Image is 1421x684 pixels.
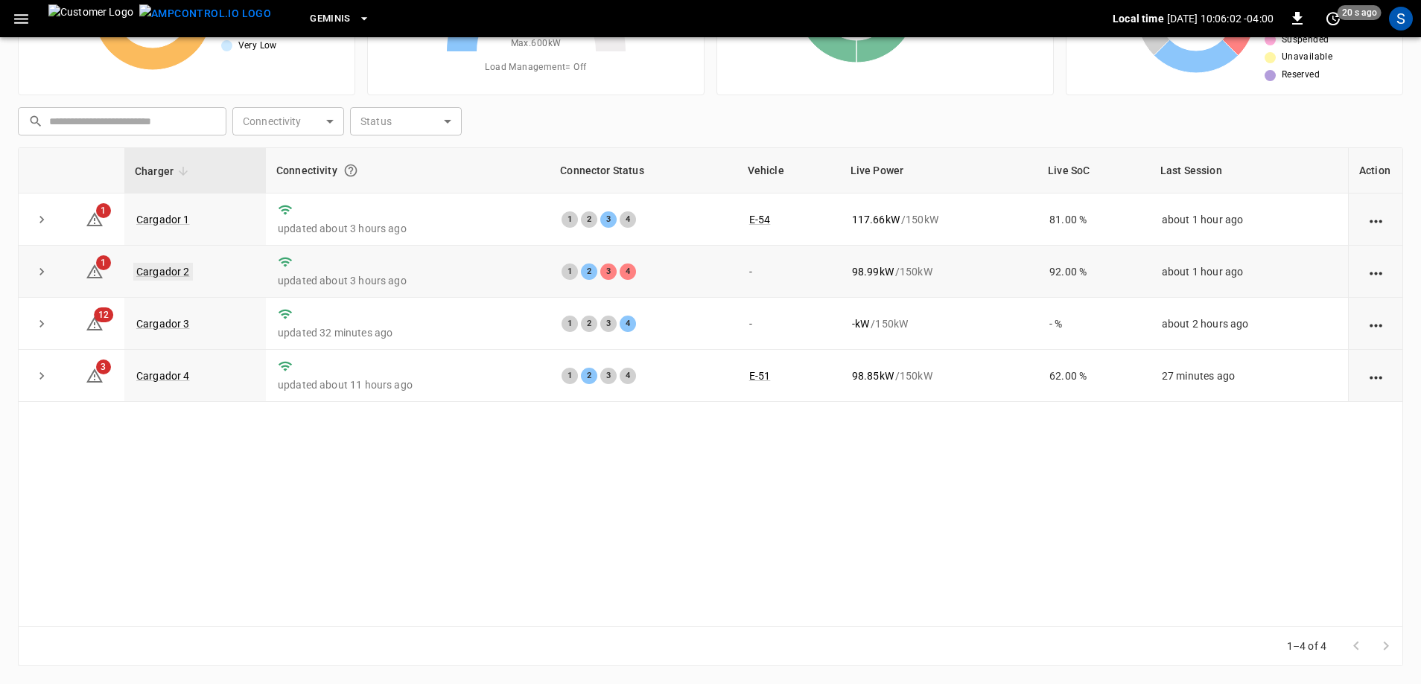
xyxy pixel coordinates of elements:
[737,246,840,298] td: -
[562,316,578,332] div: 1
[562,263,578,280] div: 1
[1037,148,1150,194] th: Live SoC
[737,148,840,194] th: Vehicle
[86,317,104,329] a: 12
[620,316,636,332] div: 4
[600,211,617,228] div: 3
[550,148,737,194] th: Connector Status
[600,316,617,332] div: 3
[852,316,1026,331] div: / 150 kW
[278,325,538,340] p: updated 32 minutes ago
[276,157,539,184] div: Connectivity
[749,370,771,382] a: E-51
[840,148,1037,194] th: Live Power
[31,365,53,387] button: expand row
[94,307,113,322] span: 12
[1150,350,1348,402] td: 27 minutes ago
[852,368,894,383] p: 98.85 kW
[581,211,597,228] div: 2
[852,368,1026,383] div: / 150 kW
[1287,639,1326,653] p: 1–4 of 4
[1037,246,1150,298] td: 92.00 %
[1282,68,1320,83] span: Reserved
[337,157,364,184] button: Connection between the charger and our software.
[31,261,53,283] button: expand row
[1367,264,1385,279] div: action cell options
[620,263,636,280] div: 4
[1113,11,1164,26] p: Local time
[96,255,111,270] span: 1
[852,212,1026,227] div: / 150 kW
[238,39,277,54] span: Very Low
[1282,50,1332,65] span: Unavailable
[1167,11,1274,26] p: [DATE] 10:06:02 -04:00
[86,212,104,224] a: 1
[96,359,111,374] span: 3
[31,313,53,335] button: expand row
[749,214,771,226] a: E-54
[310,10,351,28] span: Geminis
[1037,194,1150,246] td: 81.00 %
[304,4,376,33] button: Geminis
[852,316,869,331] p: - kW
[139,4,271,23] img: ampcontrol.io logo
[852,212,900,227] p: 117.66 kW
[96,203,111,218] span: 1
[1367,368,1385,383] div: action cell options
[278,377,538,392] p: updated about 11 hours ago
[1348,148,1402,194] th: Action
[1338,5,1382,20] span: 20 s ago
[852,264,894,279] p: 98.99 kW
[1150,148,1348,194] th: Last Session
[1367,316,1385,331] div: action cell options
[485,60,586,75] span: Load Management = Off
[852,264,1026,279] div: / 150 kW
[600,368,617,384] div: 3
[136,214,190,226] a: Cargador 1
[581,368,597,384] div: 2
[135,162,193,180] span: Charger
[600,263,617,280] div: 3
[48,4,133,33] img: Customer Logo
[1150,194,1348,246] td: about 1 hour ago
[562,368,578,384] div: 1
[1150,246,1348,298] td: about 1 hour ago
[136,370,190,382] a: Cargador 4
[1321,7,1345,31] button: set refresh interval
[86,369,104,381] a: 3
[1389,7,1413,31] div: profile-icon
[1037,298,1150,350] td: - %
[511,36,562,51] span: Max. 600 kW
[581,263,597,280] div: 2
[1037,350,1150,402] td: 62.00 %
[86,264,104,276] a: 1
[1282,33,1329,48] span: Suspended
[133,263,193,281] a: Cargador 2
[1150,298,1348,350] td: about 2 hours ago
[620,368,636,384] div: 4
[136,318,190,330] a: Cargador 3
[737,298,840,350] td: -
[581,316,597,332] div: 2
[1367,212,1385,227] div: action cell options
[562,211,578,228] div: 1
[31,208,53,231] button: expand row
[278,273,538,288] p: updated about 3 hours ago
[278,221,538,236] p: updated about 3 hours ago
[620,211,636,228] div: 4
